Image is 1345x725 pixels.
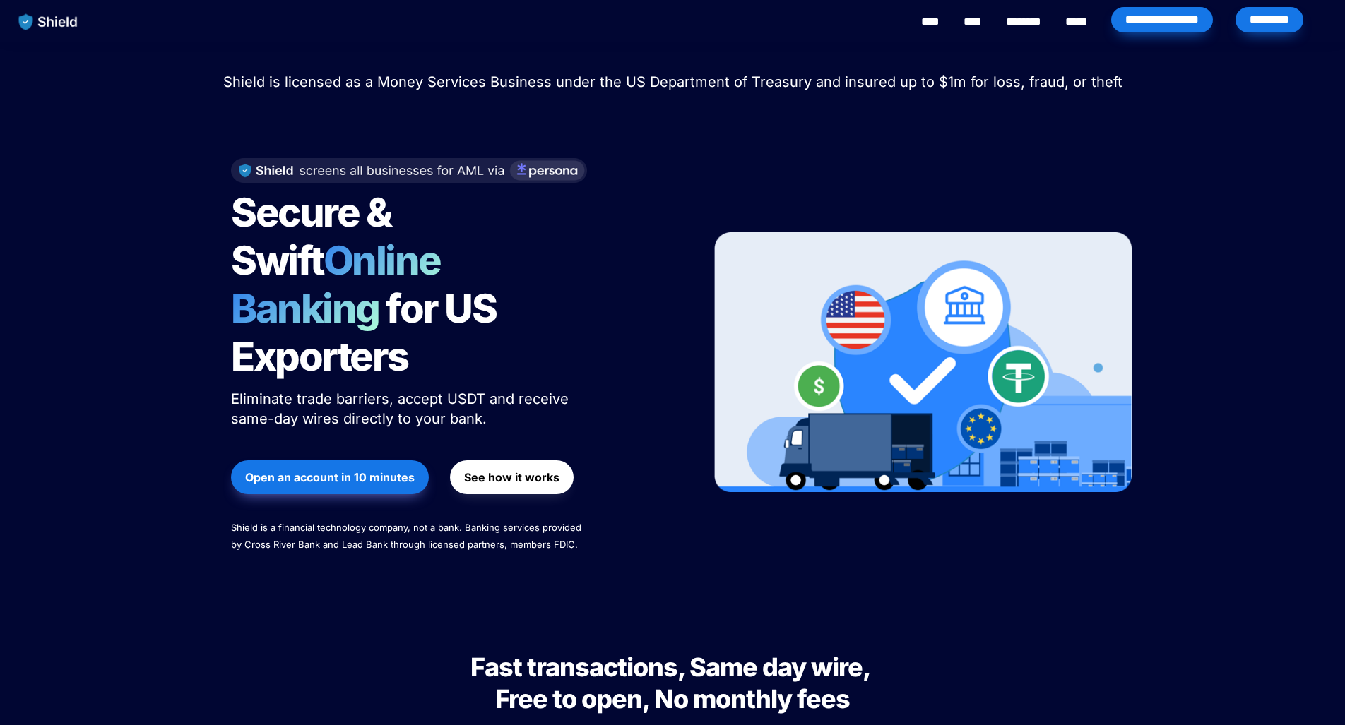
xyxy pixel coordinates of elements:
[231,460,429,494] button: Open an account in 10 minutes
[12,7,85,37] img: website logo
[464,470,559,484] strong: See how it works
[223,73,1122,90] span: Shield is licensed as a Money Services Business under the US Department of Treasury and insured u...
[450,460,574,494] button: See how it works
[450,453,574,501] a: See how it works
[231,236,455,332] span: Online Banking
[231,390,573,427] span: Eliminate trade barriers, accept USDT and receive same-day wires directly to your bank.
[231,188,398,284] span: Secure & Swift
[470,652,875,714] span: Fast transactions, Same day wire, Free to open, No monthly fees
[245,470,415,484] strong: Open an account in 10 minutes
[231,453,429,501] a: Open an account in 10 minutes
[231,284,503,381] span: for US Exporters
[231,522,584,550] span: Shield is a financial technology company, not a bank. Banking services provided by Cross River Ba...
